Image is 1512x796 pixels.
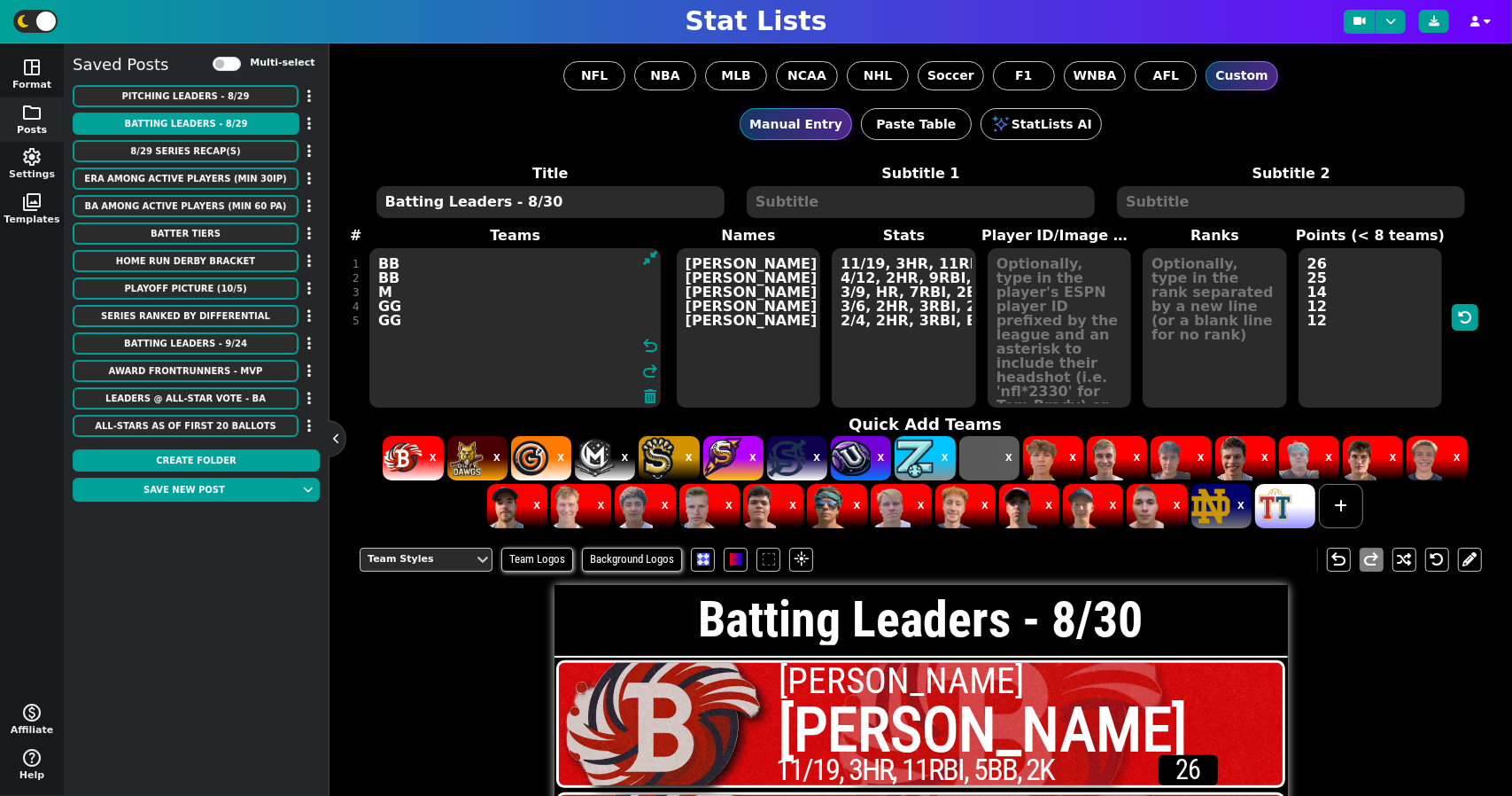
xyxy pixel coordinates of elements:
label: Teams [360,225,671,246]
button: ERA among active players (min 30IP) [73,168,299,190]
button: X [742,436,764,480]
textarea: 26 25 14 12 12 [1299,248,1443,408]
button: X [934,436,956,480]
span: F1 [1015,66,1032,85]
button: X [998,436,1020,480]
button: X [655,484,676,528]
span: undo [640,335,661,356]
button: X [591,484,612,528]
button: X [486,436,508,480]
label: Subtitle 2 [1106,163,1477,184]
div: 1 [353,257,360,271]
span: redo [640,361,661,382]
button: Paste Table [861,108,972,140]
h1: Batting Leaders - 8/30 [554,596,1288,645]
button: Playoff Picture (10/5) [73,277,299,300]
button: X [526,484,547,528]
button: X [1190,436,1212,480]
span: Team Logos [501,548,573,572]
label: # [350,225,361,246]
label: Names [671,225,826,246]
button: 8/29 Series Recap(s) [73,140,299,162]
span: Background Logos [582,548,682,572]
label: Points (< 8 teams) [1292,225,1448,246]
div: 5 [353,314,360,328]
span: NHL [864,66,892,85]
h4: Quick Add Teams [364,415,1486,434]
span: monetization_on [21,702,43,723]
button: X [1103,484,1124,528]
textarea: 11/19, 3HR, 11RBI, 5BB, 2K 4/12, 2HR, 9RBI, 11BB, 5K 3/9, HR, 7RBI, 2BB, 2K 3/6, 2HR, 3RBI, 2BB, ... [832,248,976,408]
button: X [1127,436,1148,480]
button: Manual Entry [740,108,852,140]
span: Custom [1215,66,1268,85]
button: X [1230,484,1252,528]
button: Award Frontrunners - MVP [73,360,299,382]
span: WNBA [1074,66,1117,85]
span: Soccer [927,66,974,85]
button: X [806,436,827,480]
span: photo_library [21,191,43,213]
button: X [1319,436,1340,480]
h1: Stat Lists [685,5,826,37]
span: 11/19, 3HR, 11RBI, 5BB, 2K [776,747,1054,793]
div: Team Styles [368,552,467,567]
button: X [1167,484,1188,528]
span: folder [21,102,43,123]
button: Batting Leaders - 8/29 [73,113,299,135]
button: Ba among active players (min 60 PA) [73,195,299,217]
button: X [1446,436,1468,480]
button: Create Folder [73,449,320,472]
button: X [1062,436,1083,480]
button: X [423,436,444,480]
span: AFL [1153,66,1179,85]
button: X [847,484,868,528]
span: space_dashboard [21,57,43,78]
div: 4 [353,300,360,314]
button: X [550,436,571,480]
div: 2 [353,271,360,285]
span: [PERSON_NAME] [779,694,1187,766]
button: X [615,436,636,480]
span: NCAA [787,66,826,85]
button: StatLists AI [981,108,1102,140]
span: MLB [721,66,751,85]
button: Series Ranked by Differential [73,305,299,327]
button: X [718,484,740,528]
textarea: [PERSON_NAME] [PERSON_NAME] [PERSON_NAME] [PERSON_NAME] [PERSON_NAME] [677,248,821,408]
span: settings [21,146,43,168]
button: X [678,436,700,480]
button: X [871,436,892,480]
label: Player ID/Image URL [981,225,1137,246]
button: Save new post [73,478,296,502]
span: [PERSON_NAME] [779,661,1320,701]
textarea: Batting Leaders - 8/30 [376,186,725,218]
span: NFL [581,66,608,85]
h5: Saved Posts [73,55,168,74]
span: NBA [650,66,679,85]
button: undo [1327,548,1351,572]
button: Home Run Derby Bracket [73,250,299,272]
button: X [1254,436,1276,480]
button: Pitching Leaders - 8/29 [73,85,299,107]
button: Batter Tiers [73,222,299,245]
span: undo [1328,549,1349,570]
button: X [911,484,932,528]
button: X [782,484,803,528]
label: Title [365,163,735,184]
label: Subtitle 1 [735,163,1105,184]
span: help [21,747,43,769]
button: All-Stars as of first 20 Ballots [73,415,299,437]
button: X [1383,436,1404,480]
button: Leaders @ All-Star Vote - BA [73,387,299,410]
button: redo [1360,548,1384,572]
label: Stats [826,225,982,246]
button: X [1038,484,1059,528]
button: X [1295,484,1316,528]
textarea: BB BB M GG GG [369,248,662,408]
div: 26 [1159,755,1217,786]
button: Batting Leaders - 9/24 [73,332,299,355]
div: 3 [353,285,360,300]
button: X [974,484,996,528]
label: Multi-select [250,56,314,71]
